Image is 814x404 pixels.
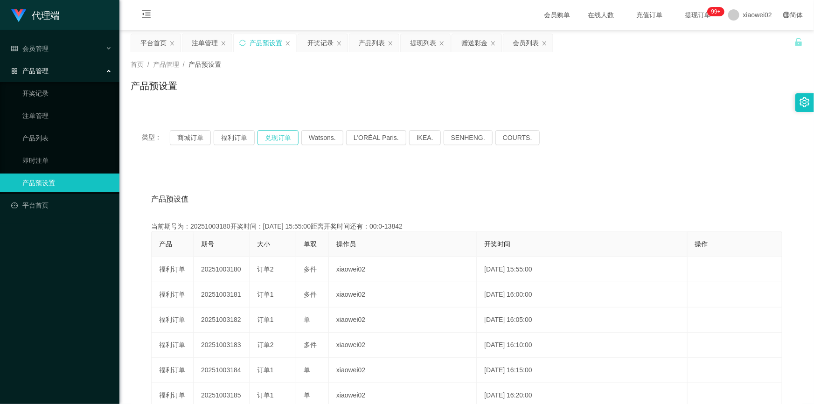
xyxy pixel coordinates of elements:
span: 订单1 [257,316,274,323]
td: 福利订单 [152,358,194,383]
a: 产品列表 [22,129,112,147]
i: 图标: close [542,41,547,46]
div: 产品预设置 [250,34,282,52]
td: xiaowei02 [329,358,477,383]
i: 图标: unlock [794,38,803,46]
div: 产品列表 [359,34,385,52]
td: xiaowei02 [329,282,477,307]
button: 商城订单 [170,130,211,145]
span: 产品预设值 [151,194,188,205]
td: [DATE] 16:05:00 [477,307,687,333]
a: 注单管理 [22,106,112,125]
i: 图标: setting [800,97,810,107]
span: 产品 [159,240,172,248]
td: xiaowei02 [329,257,477,282]
span: 单 [304,391,310,399]
span: 单双 [304,240,317,248]
td: 福利订单 [152,307,194,333]
button: IKEA. [409,130,441,145]
span: 操作 [695,240,708,248]
td: xiaowei02 [329,307,477,333]
td: [DATE] 15:55:00 [477,257,687,282]
td: 福利订单 [152,282,194,307]
div: 提现列表 [410,34,436,52]
i: 图标: table [11,45,18,52]
button: Watsons. [301,130,343,145]
span: 开奖时间 [484,240,510,248]
td: 20251003184 [194,358,250,383]
a: 开奖记录 [22,84,112,103]
button: 福利订单 [214,130,255,145]
i: 图标: close [285,41,291,46]
sup: 1211 [708,7,724,16]
div: 平台首页 [140,34,167,52]
div: 当前期号为：20251003180开奖时间：[DATE] 15:55:00距离开奖时间还有：00:0-13842 [151,222,782,231]
span: 会员管理 [11,45,49,52]
i: 图标: global [783,12,790,18]
i: 图标: close [439,41,445,46]
span: 大小 [257,240,270,248]
div: 会员列表 [513,34,539,52]
i: 图标: close [490,41,496,46]
td: xiaowei02 [329,333,477,358]
i: 图标: close [221,41,226,46]
a: 产品预设置 [22,174,112,192]
button: L'ORÉAL Paris. [346,130,406,145]
a: 代理端 [11,11,60,19]
span: 单 [304,316,310,323]
i: 图标: close [388,41,393,46]
h1: 产品预设置 [131,79,177,93]
td: 福利订单 [152,257,194,282]
i: 图标: close [169,41,175,46]
div: 注单管理 [192,34,218,52]
span: 产品管理 [153,61,179,68]
span: 提现订单 [681,12,716,18]
span: 订单1 [257,391,274,399]
span: / [147,61,149,68]
span: 多件 [304,291,317,298]
span: 订单2 [257,341,274,348]
i: 图标: appstore-o [11,68,18,74]
i: 图标: menu-fold [131,0,162,30]
span: 充值订单 [632,12,668,18]
span: / [183,61,185,68]
span: 订单2 [257,265,274,273]
span: 类型： [142,130,170,145]
span: 期号 [201,240,214,248]
td: [DATE] 16:15:00 [477,358,687,383]
div: 赠送彩金 [461,34,487,52]
a: 图标: dashboard平台首页 [11,196,112,215]
span: 订单1 [257,366,274,374]
span: 产品管理 [11,67,49,75]
button: 兑现订单 [257,130,299,145]
td: [DATE] 16:10:00 [477,333,687,358]
button: SENHENG. [444,130,493,145]
td: 20251003183 [194,333,250,358]
td: 20251003180 [194,257,250,282]
span: 首页 [131,61,144,68]
span: 在线人数 [584,12,619,18]
span: 订单1 [257,291,274,298]
td: [DATE] 16:00:00 [477,282,687,307]
td: 20251003182 [194,307,250,333]
span: 多件 [304,341,317,348]
td: 20251003181 [194,282,250,307]
td: 福利订单 [152,333,194,358]
h1: 代理端 [32,0,60,30]
a: 即时注单 [22,151,112,170]
button: COURTS. [495,130,540,145]
div: 开奖记录 [307,34,334,52]
i: 图标: sync [239,40,246,46]
span: 单 [304,366,310,374]
i: 图标: close [336,41,342,46]
img: logo.9652507e.png [11,9,26,22]
span: 操作员 [336,240,356,248]
span: 多件 [304,265,317,273]
span: 产品预设置 [188,61,221,68]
